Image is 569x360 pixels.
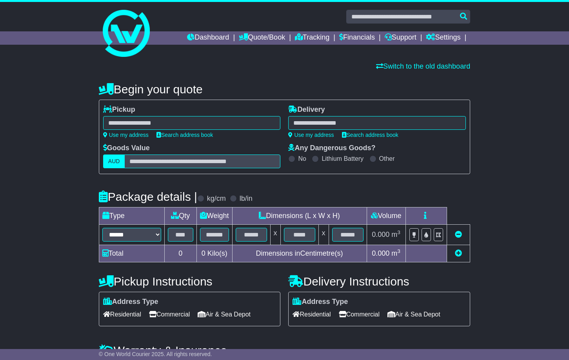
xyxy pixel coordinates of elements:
a: Financials [339,31,375,45]
label: Address Type [293,298,348,306]
td: x [318,225,329,245]
label: Any Dangerous Goods? [288,144,375,153]
span: m [391,231,400,238]
a: Add new item [455,249,462,257]
a: Support [385,31,416,45]
td: Total [99,245,164,262]
h4: Warranty & Insurance [99,344,470,357]
label: Delivery [288,105,325,114]
td: Type [99,207,164,225]
a: Use my address [103,132,149,138]
h4: Delivery Instructions [288,275,470,288]
span: Residential [103,308,141,320]
a: Use my address [288,132,334,138]
a: Dashboard [187,31,229,45]
a: Settings [426,31,460,45]
label: Goods Value [103,144,150,153]
label: No [298,155,306,162]
td: Dimensions in Centimetre(s) [232,245,367,262]
label: AUD [103,155,125,168]
span: Air & Sea Depot [198,308,251,320]
a: Search address book [342,132,398,138]
a: Switch to the old dashboard [376,62,470,70]
label: Other [379,155,395,162]
h4: Package details | [99,190,197,203]
span: m [391,249,400,257]
label: kg/cm [207,195,226,203]
h4: Begin your quote [99,83,470,96]
label: lb/in [240,195,253,203]
span: Residential [293,308,331,320]
a: Search address book [156,132,213,138]
label: Pickup [103,105,135,114]
sup: 3 [397,248,400,254]
span: 0.000 [372,249,389,257]
h4: Pickup Instructions [99,275,281,288]
label: Address Type [103,298,158,306]
span: © One World Courier 2025. All rights reserved. [99,351,212,357]
a: Tracking [295,31,329,45]
td: Kilo(s) [196,245,232,262]
span: Commercial [339,308,380,320]
td: Qty [164,207,196,225]
td: Dimensions (L x W x H) [232,207,367,225]
span: 0.000 [372,231,389,238]
td: Weight [196,207,232,225]
td: Volume [367,207,405,225]
a: Quote/Book [239,31,285,45]
sup: 3 [397,229,400,235]
a: Remove this item [455,231,462,238]
label: Lithium Battery [322,155,364,162]
span: Air & Sea Depot [387,308,440,320]
td: x [270,225,280,245]
span: Commercial [149,308,190,320]
span: 0 [202,249,205,257]
td: 0 [164,245,196,262]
